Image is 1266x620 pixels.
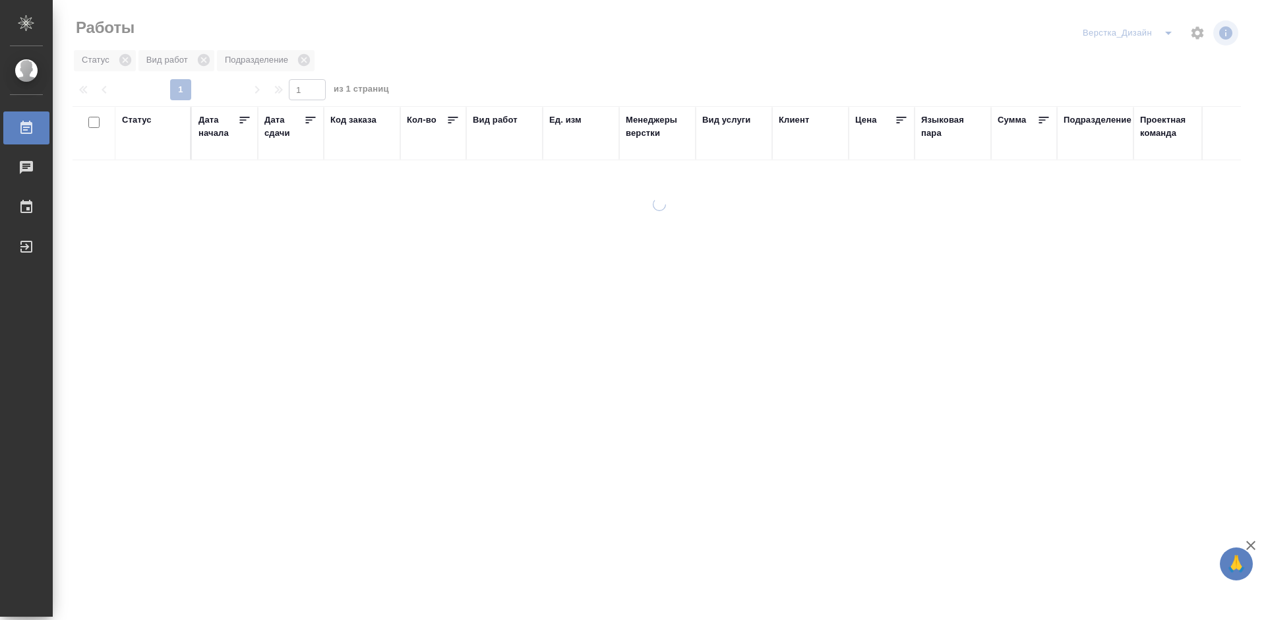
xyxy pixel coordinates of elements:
div: Языковая пара [921,113,984,140]
div: Дата начала [198,113,238,140]
div: Цена [855,113,877,127]
button: 🙏 [1220,547,1253,580]
div: Проектная команда [1140,113,1203,140]
div: Клиент [779,113,809,127]
div: Кол-во [407,113,437,127]
span: 🙏 [1225,550,1248,578]
div: Статус [122,113,152,127]
div: Вид услуги [702,113,751,127]
div: Вид работ [473,113,518,127]
div: Дата сдачи [264,113,304,140]
div: Ед. изм [549,113,582,127]
div: Подразделение [1064,113,1131,127]
div: Менеджеры верстки [626,113,689,140]
div: Код заказа [330,113,377,127]
div: Сумма [998,113,1026,127]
